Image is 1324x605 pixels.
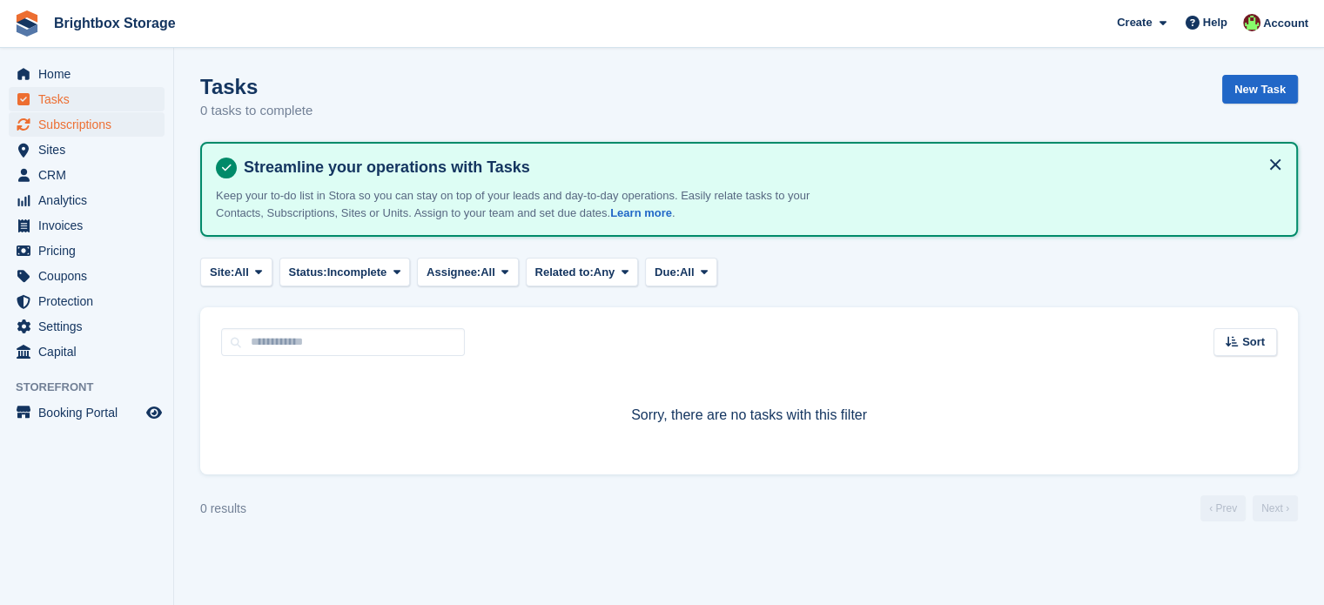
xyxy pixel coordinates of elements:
[327,264,387,281] span: Incomplete
[47,9,183,37] a: Brightbox Storage
[9,264,165,288] a: menu
[200,75,313,98] h1: Tasks
[610,206,672,219] a: Learn more
[289,264,327,281] span: Status:
[9,213,165,238] a: menu
[144,402,165,423] a: Preview store
[38,62,143,86] span: Home
[1197,495,1301,521] nav: Page
[38,138,143,162] span: Sites
[38,163,143,187] span: CRM
[1242,333,1265,351] span: Sort
[9,339,165,364] a: menu
[1200,495,1246,521] a: Previous
[200,101,313,121] p: 0 tasks to complete
[481,264,495,281] span: All
[9,62,165,86] a: menu
[1222,75,1298,104] a: New Task
[9,163,165,187] a: menu
[38,339,143,364] span: Capital
[1117,14,1152,31] span: Create
[237,158,1282,178] h4: Streamline your operations with Tasks
[417,258,519,286] button: Assignee: All
[38,400,143,425] span: Booking Portal
[200,500,246,518] div: 0 results
[594,264,615,281] span: Any
[200,258,272,286] button: Site: All
[38,87,143,111] span: Tasks
[655,264,680,281] span: Due:
[216,187,825,221] p: Keep your to-do list in Stora so you can stay on top of your leads and day-to-day operations. Eas...
[38,314,143,339] span: Settings
[9,314,165,339] a: menu
[1253,495,1298,521] a: Next
[9,400,165,425] a: menu
[279,258,410,286] button: Status: Incomplete
[9,112,165,137] a: menu
[9,239,165,263] a: menu
[210,264,234,281] span: Site:
[38,289,143,313] span: Protection
[38,264,143,288] span: Coupons
[9,138,165,162] a: menu
[1263,15,1308,32] span: Account
[680,264,695,281] span: All
[535,264,594,281] span: Related to:
[38,213,143,238] span: Invoices
[14,10,40,37] img: stora-icon-8386f47178a22dfd0bd8f6a31ec36ba5ce8667c1dd55bd0f319d3a0aa187defe.svg
[526,258,638,286] button: Related to: Any
[427,264,481,281] span: Assignee:
[1203,14,1227,31] span: Help
[9,289,165,313] a: menu
[234,264,249,281] span: All
[221,405,1277,426] p: Sorry, there are no tasks with this filter
[9,87,165,111] a: menu
[38,188,143,212] span: Analytics
[38,112,143,137] span: Subscriptions
[1243,14,1260,31] img: Marlena
[16,379,173,396] span: Storefront
[9,188,165,212] a: menu
[645,258,717,286] button: Due: All
[38,239,143,263] span: Pricing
